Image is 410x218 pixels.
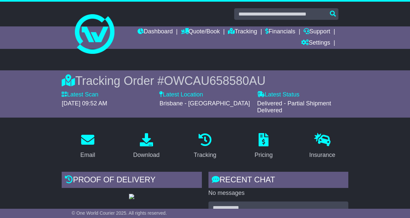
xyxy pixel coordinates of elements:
label: Latest Scan [62,91,98,98]
a: Dashboard [138,26,173,38]
div: Tracking Order # [62,74,348,88]
a: Pricing [250,131,277,162]
div: Insurance [309,151,335,160]
img: GetPodImage [129,194,134,199]
label: Latest Location [159,91,203,98]
a: Support [303,26,330,38]
label: Latest Status [257,91,300,98]
div: Pricing [255,151,273,160]
a: Tracking [228,26,257,38]
span: Delivered - Partial Shipment Delivered [257,100,331,114]
span: OWCAU658580AU [164,74,266,88]
span: [DATE] 09:52 AM [62,100,107,107]
a: Financials [265,26,295,38]
a: Email [76,131,100,162]
p: No messages [208,190,348,197]
span: Brisbane - [GEOGRAPHIC_DATA] [159,100,250,107]
div: Download [133,151,160,160]
div: Proof of Delivery [62,172,202,190]
div: Email [80,151,95,160]
span: © One World Courier 2025. All rights reserved. [72,210,167,216]
a: Tracking [189,131,220,162]
a: Download [129,131,164,162]
a: Insurance [305,131,339,162]
a: Settings [301,38,330,49]
a: Quote/Book [181,26,220,38]
div: Tracking [194,151,216,160]
div: RECENT CHAT [208,172,348,190]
